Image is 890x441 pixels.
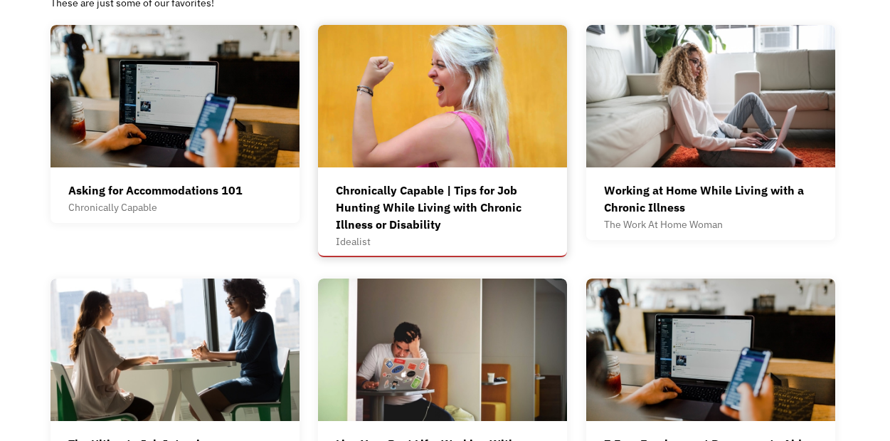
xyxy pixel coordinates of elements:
div: Working at Home While Living with a Chronic Illness [604,182,817,216]
div: Chronically Capable [68,199,243,216]
a: Working at Home While Living with a Chronic IllnessThe Work At Home Woman [586,25,835,241]
div: Chronically Capable | Tips for Job Hunting While Living with Chronic Illness or Disability [336,182,549,233]
div: Asking for Accommodations 101 [68,182,243,199]
div: Idealist [336,233,549,250]
div: The Work At Home Woman [604,216,817,233]
a: Chronically Capable | Tips for Job Hunting While Living with Chronic Illness or DisabilityIdealist [318,25,567,258]
a: Asking for Accommodations 101Chronically Capable [51,25,300,224]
